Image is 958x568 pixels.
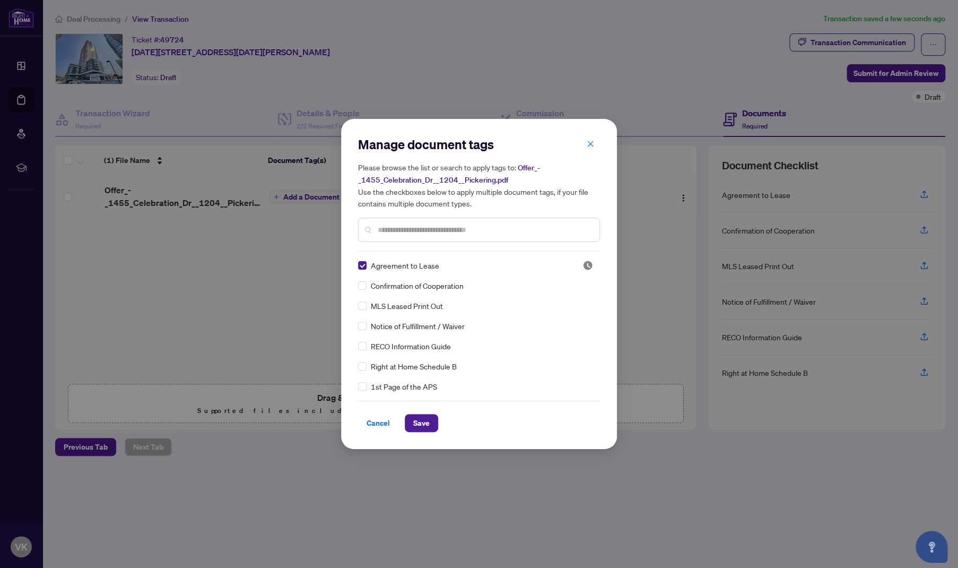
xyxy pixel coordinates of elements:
span: Save [413,415,430,432]
span: RECO Information Guide [371,340,451,352]
span: close [587,140,594,148]
span: 1st Page of the APS [371,381,437,392]
span: Confirmation of Cooperation [371,280,464,291]
img: status [582,260,593,271]
h5: Please browse the list or search to apply tags to: Use the checkboxes below to apply multiple doc... [358,161,600,209]
span: Right at Home Schedule B [371,360,457,372]
h2: Manage document tags [358,136,600,153]
span: Agreement to Lease [371,260,439,271]
span: MLS Leased Print Out [371,300,443,312]
button: Open asap [916,531,947,563]
span: Notice of Fulfillment / Waiver [371,320,465,332]
button: Save [405,414,438,432]
span: Cancel [367,415,390,432]
button: Cancel [358,414,398,432]
span: Pending Review [582,260,593,271]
